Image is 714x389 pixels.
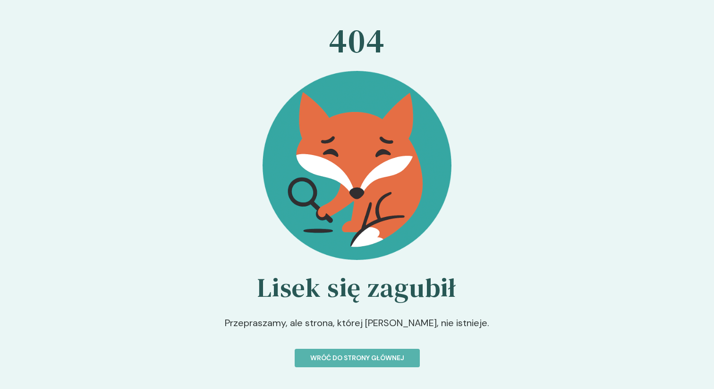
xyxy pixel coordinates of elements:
[263,71,451,260] img: 404 - Nie znaleziono strony
[295,349,420,367] button: Wróć do strony głównej
[310,353,404,363] p: Wróć do strony głównej
[257,271,457,304] h2: Lisek się zagubił
[329,22,385,60] h1: 404
[225,316,489,330] p: Przepraszamy, ale strona, której [PERSON_NAME], nie istnieje.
